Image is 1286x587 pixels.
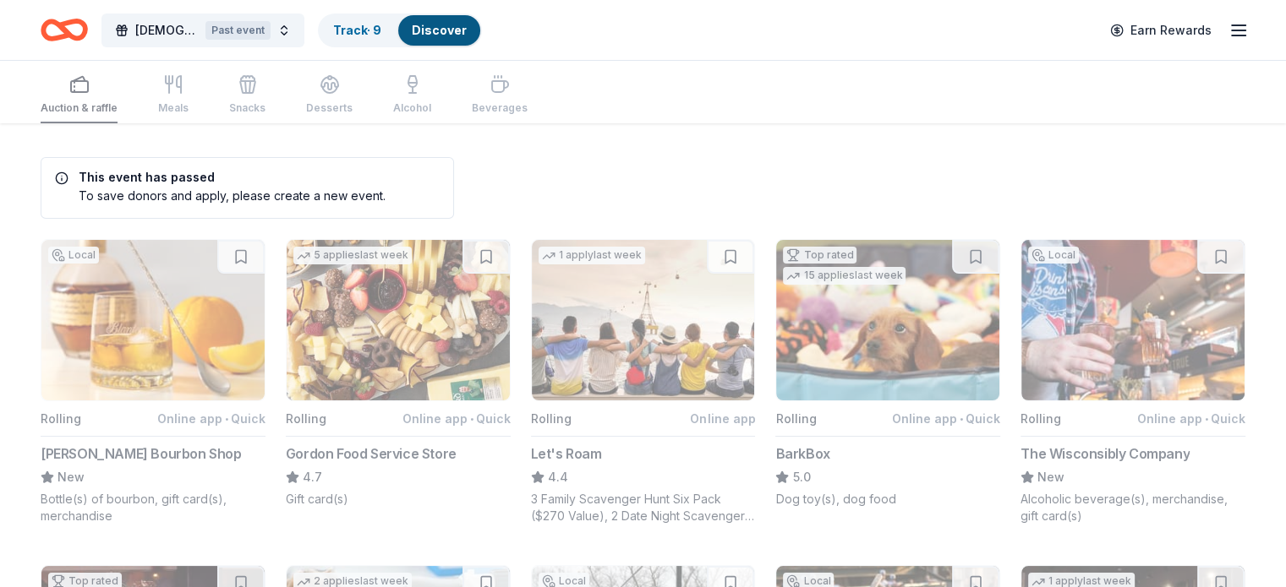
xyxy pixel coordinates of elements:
[41,10,88,50] a: Home
[412,23,467,37] a: Discover
[55,187,386,204] div: To save donors and apply, please create a new event.
[1100,15,1222,46] a: Earn Rewards
[101,14,304,47] button: [DEMOGRAPHIC_DATA]' Spring FlingPast event
[205,21,271,40] div: Past event
[286,239,511,508] button: Image for Gordon Food Service Store5 applieslast weekRollingOnline app•QuickGordon Food Service S...
[333,23,381,37] a: Track· 9
[55,171,386,183] h5: This event has passed
[775,239,1000,508] button: Image for BarkBoxTop rated15 applieslast weekRollingOnline app•QuickBarkBox5.0Dog toy(s), dog food
[41,239,265,524] button: Image for Blanton's Bourbon ShopLocalRollingOnline app•Quick[PERSON_NAME] Bourbon ShopNewBottle(s...
[318,14,482,47] button: Track· 9Discover
[1021,239,1245,524] button: Image for The Wisconsibly CompanyLocalRollingOnline app•QuickThe Wisconsibly CompanyNewAlcoholic ...
[531,239,756,524] button: Image for Let's Roam1 applylast weekRollingOnline appLet's Roam4.43 Family Scavenger Hunt Six Pac...
[135,20,199,41] span: [DEMOGRAPHIC_DATA]' Spring Fling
